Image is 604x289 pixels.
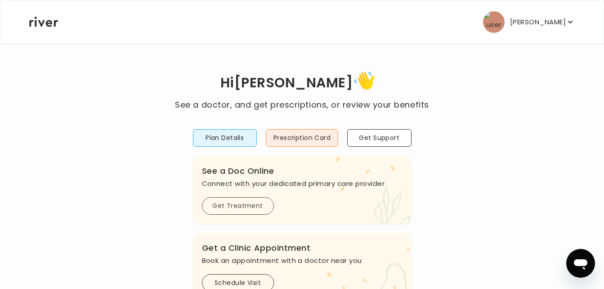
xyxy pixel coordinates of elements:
[193,129,257,147] button: Plan Details
[202,177,403,190] p: Connect with your dedicated primary care provider
[566,249,595,278] iframe: Button to launch messaging window
[483,11,505,33] img: user avatar
[483,11,575,33] button: user avatar[PERSON_NAME]
[347,129,411,147] button: Get Support
[510,16,566,28] p: [PERSON_NAME]
[266,129,338,147] button: Prescription Card
[202,165,403,177] h3: See a Doc Online
[202,242,403,254] h3: Get a Clinic Appointment
[175,68,429,99] h1: Hi [PERSON_NAME]
[202,254,403,267] p: Book an appointment with a doctor near you
[202,197,274,215] button: Get Treatment
[175,99,429,111] p: See a doctor, and get prescriptions, or review your benefits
